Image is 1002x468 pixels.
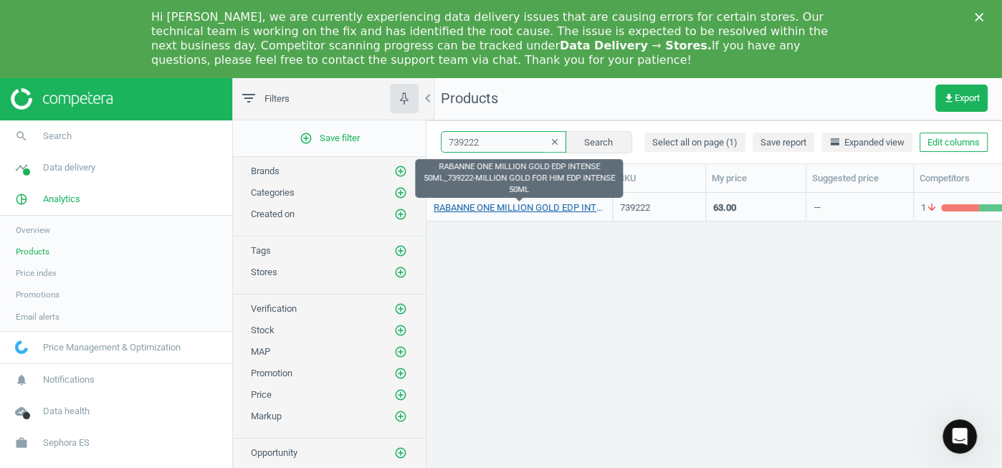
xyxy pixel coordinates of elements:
[926,201,937,214] i: arrow_downward
[300,132,312,145] i: add_circle_outline
[394,367,407,380] i: add_circle_outline
[829,136,905,149] span: Expanded view
[943,92,955,104] i: get_app
[394,165,407,178] i: add_circle_outline
[8,398,35,425] i: cloud_done
[393,265,408,280] button: add_circle_outline
[43,130,72,143] span: Search
[434,201,605,214] a: RABANNE ONE MILLION GOLD EDP INTENSE 50ML_739222-MILLION GOLD FOR HIM EDP INTENSE 50ML
[921,201,941,214] span: 1
[8,154,35,181] i: timeline
[713,201,736,214] div: 63.00
[251,166,280,176] span: Brands
[812,172,907,185] div: Suggested price
[251,346,270,357] span: MAP
[394,302,407,315] i: add_circle_outline
[560,39,712,52] b: Data Delivery ⇾ Stores.
[619,172,700,185] div: SKU
[829,136,841,148] i: horizontal_split
[620,201,698,214] div: 739222
[43,161,95,174] span: Data delivery
[565,131,632,153] button: Search
[544,133,566,153] button: clear
[441,131,566,153] input: SKU/Title search
[251,368,292,378] span: Promotion
[652,136,738,149] span: Select all on page (1)
[393,207,408,221] button: add_circle_outline
[393,323,408,338] button: add_circle_outline
[233,124,426,153] button: add_circle_outlineSave filter
[8,366,35,393] i: notifications
[251,447,297,458] span: Opportunity
[43,373,95,386] span: Notifications
[394,266,407,279] i: add_circle_outline
[16,267,57,279] span: Price index
[16,246,49,257] span: Products
[393,244,408,258] button: add_circle_outline
[264,92,290,105] span: Filters
[394,446,407,459] i: add_circle_outline
[15,340,28,354] img: wGWNvw8QSZomAAAAABJRU5ErkJggg==
[251,389,272,400] span: Price
[8,186,35,213] i: pie_chart_outlined
[821,133,912,153] button: horizontal_splitExpanded view
[43,405,90,418] span: Data health
[251,209,295,219] span: Created on
[251,245,271,256] span: Tags
[43,436,90,449] span: Sephora ES
[393,409,408,424] button: add_circle_outline
[415,159,623,198] div: RABANNE ONE MILLION GOLD EDP INTENSE 50ML_739222-MILLION GOLD FOR HIM EDP INTENSE 50ML
[975,13,989,22] div: Close
[644,133,745,153] button: Select all on page (1)
[16,224,50,236] span: Overview
[441,90,498,107] span: Products
[393,446,408,460] button: add_circle_outline
[943,419,977,454] iframe: Intercom live chat
[813,201,821,219] div: —
[8,429,35,457] i: work
[151,10,828,67] div: Hi [PERSON_NAME], we are currently experiencing data delivery issues that are causing errors for ...
[712,172,800,185] div: My price
[251,267,277,277] span: Stores
[8,123,35,150] i: search
[920,133,988,153] button: Edit columns
[300,132,360,145] span: Save filter
[251,303,297,314] span: Verification
[43,193,80,206] span: Analytics
[394,186,407,199] i: add_circle_outline
[251,187,295,198] span: Categories
[935,85,988,112] button: get_appExport
[753,133,814,153] button: Save report
[11,88,113,110] img: ajHJNr6hYgQAAAAASUVORK5CYII=
[943,92,980,104] span: Export
[394,388,407,401] i: add_circle_outline
[393,345,408,359] button: add_circle_outline
[419,90,436,107] i: chevron_left
[393,164,408,178] button: add_circle_outline
[393,388,408,402] button: add_circle_outline
[393,366,408,381] button: add_circle_outline
[16,311,59,323] span: Email alerts
[550,137,560,147] i: clear
[760,136,806,149] span: Save report
[240,90,257,107] i: filter_list
[251,411,282,421] span: Markup
[393,186,408,200] button: add_circle_outline
[394,324,407,337] i: add_circle_outline
[394,410,407,423] i: add_circle_outline
[251,325,275,335] span: Stock
[16,289,59,300] span: Promotions
[394,208,407,221] i: add_circle_outline
[394,345,407,358] i: add_circle_outline
[43,341,181,354] span: Price Management & Optimization
[393,302,408,316] button: add_circle_outline
[394,244,407,257] i: add_circle_outline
